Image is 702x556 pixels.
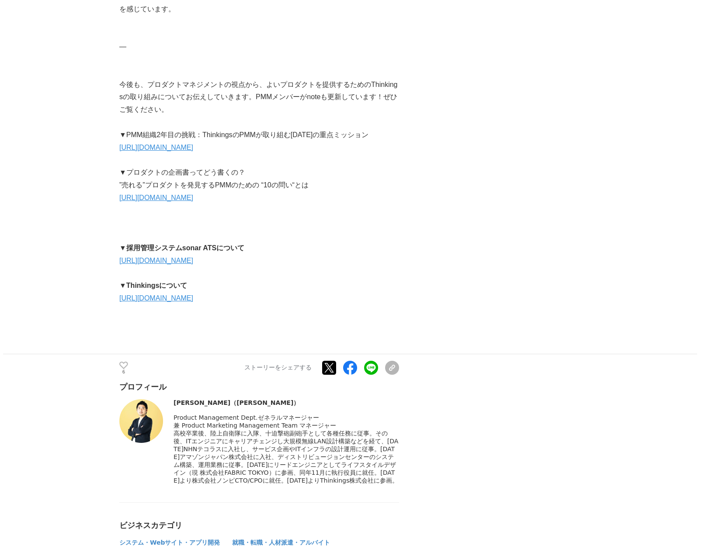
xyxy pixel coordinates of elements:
a: システム・Webサイト・アプリ開発 [119,541,222,546]
p: ― [119,41,399,53]
strong: ▼Thinkingsについて [119,282,187,289]
span: 高校卒業後、陸上自衛隊に入隊、十迫撃砲副砲手として各種任務に従事。その後、ITエンジニアにキャリアチェンジし大規模無線LAN設計構築などを経て、[DATE]NHNテコラスに入社し、サービス企画や... [174,430,398,484]
p: 6 [119,370,128,374]
a: 就職・転職・人材派遣・アルバイト [232,541,330,546]
p: ▼プロダクトの企画書ってどう書くの？ [119,166,399,179]
span: 兼 Product Marketing Management Team マネージャー [174,422,336,429]
a: [URL][DOMAIN_NAME] [119,194,193,201]
p: ”売れる”プロダクトを発見するPMMのための “10の問い“とは [119,179,399,192]
strong: ▼採用管理システムsonar ATSについて [119,244,244,252]
span: Product Management Dept.ゼネラルマネージャー [174,414,319,421]
div: [PERSON_NAME]（[PERSON_NAME]） [174,399,399,407]
div: ビジネスカテゴリ [119,520,399,531]
div: プロフィール [119,382,399,392]
span: システム・Webサイト・アプリ開発 [119,539,220,546]
p: 今後も、プロダクトマネジメントの視点から、よいプロダクトを提供するためのThinkingsの取り組みについてお伝えしていきます。PMMメンバーがnoteも更新しています！ぜひご覧ください。 [119,79,399,116]
p: ▼PMM組織2年目の挑戦：ThinkingsのPMMが取り組む[DATE]の重点ミッション [119,129,399,142]
span: 就職・転職・人材派遣・アルバイト [232,539,330,546]
a: [URL][DOMAIN_NAME] [119,257,193,264]
img: thumbnail_d4177720-dc57-11ef-aed8-bb866b87eb91.jpg [119,399,163,443]
p: ストーリーをシェアする [244,364,312,372]
a: [URL][DOMAIN_NAME] [119,144,193,151]
a: [URL][DOMAIN_NAME] [119,294,193,302]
